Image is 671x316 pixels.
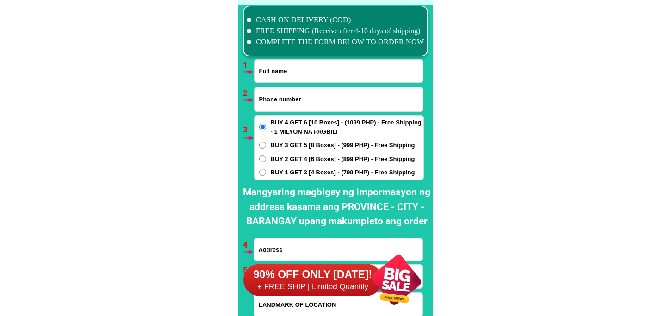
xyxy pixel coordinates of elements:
h6: 90% OFF ONLY [DATE]! [243,268,382,282]
input: Input phone_number [255,87,423,111]
h2: Mangyaring magbigay ng impormasyon ng address kasama ang PROVINCE - CITY - BARANGAY upang makumpl... [241,185,433,229]
input: BUY 1 GET 3 [4 Boxes] - (799 PHP) - Free Shipping [259,169,266,176]
h6: 5 [243,265,254,277]
h6: 4 [243,239,254,251]
span: BUY 3 GET 5 [8 Boxes] - (999 PHP) - Free Shipping [271,141,415,150]
span: BUY 1 GET 3 [4 Boxes] - (799 PHP) - Free Shipping [271,168,415,177]
span: BUY 4 GET 6 [10 Boxes] - (1099 PHP) - Free Shipping - 1 MILYON NA PAGBILI [271,118,423,136]
h6: 1 [243,60,254,72]
h6: 3 [243,124,254,136]
h6: + FREE SHIP | Limited Quantily [243,282,382,292]
input: BUY 4 GET 6 [10 Boxes] - (1099 PHP) - Free Shipping - 1 MILYON NA PAGBILI [259,124,266,130]
span: BUY 2 GET 4 [6 Boxes] - (899 PHP) - Free Shipping [271,155,415,164]
input: BUY 3 GET 5 [8 Boxes] - (999 PHP) - Free Shipping [259,142,266,149]
li: COMPLETE THE FORM BELOW TO ORDER NOW [247,37,424,48]
h6: 2 [243,87,254,99]
input: Input address [254,238,422,261]
input: Input full_name [255,60,423,82]
li: CASH ON DELIVERY (COD) [247,14,424,25]
input: BUY 2 GET 4 [6 Boxes] - (899 PHP) - Free Shipping [259,155,266,162]
li: FREE SHIPPING (Receive after 4-10 days of shipping) [247,25,424,37]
